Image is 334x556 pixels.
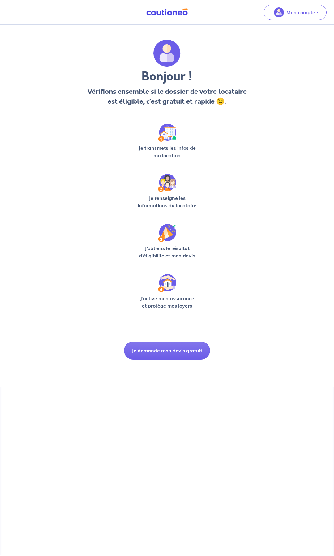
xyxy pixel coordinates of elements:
[158,224,176,242] img: /static/f3e743aab9439237c3e2196e4328bba9/Step-3.svg
[264,5,327,20] button: illu_account_valid_menu.svgMon compte
[158,174,176,192] img: /static/c0a346edaed446bb123850d2d04ad552/Step-2.svg
[135,144,199,159] p: Je transmets les infos de ma location
[153,40,181,67] img: archivate
[85,87,248,106] p: Vérifions ensemble si le dossier de votre locataire est éligible, c’est gratuit et rapide 😉.
[124,342,210,360] button: Je demande mon devis gratuit
[85,69,248,84] h3: Bonjour !
[286,9,315,16] p: Mon compte
[135,194,199,209] p: Je renseigne les informations du locataire
[158,124,176,142] img: /static/90a569abe86eec82015bcaae536bd8e6/Step-1.svg
[135,244,199,259] p: J’obtiens le résultat d’éligibilité et mon devis
[135,295,199,309] p: J’active mon assurance et protège mes loyers
[274,7,284,17] img: illu_account_valid_menu.svg
[158,274,176,292] img: /static/bfff1cf634d835d9112899e6a3df1a5d/Step-4.svg
[144,8,190,16] img: Cautioneo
